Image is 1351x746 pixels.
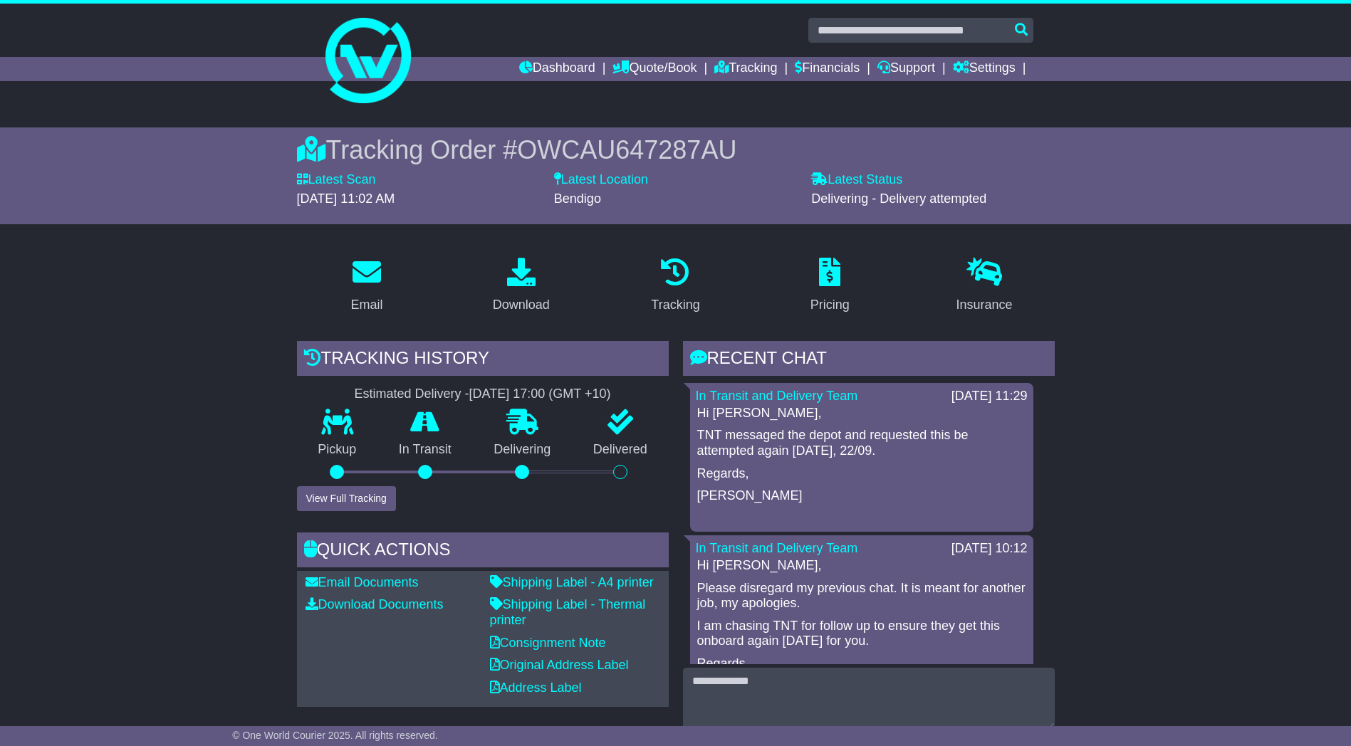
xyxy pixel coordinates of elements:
[795,57,860,81] a: Financials
[490,658,629,672] a: Original Address Label
[297,486,396,511] button: View Full Tracking
[469,387,611,402] div: [DATE] 17:00 (GMT +10)
[572,442,669,458] p: Delivered
[473,442,573,458] p: Delivering
[811,172,902,188] label: Latest Status
[953,57,1016,81] a: Settings
[297,532,669,571] div: Quick Actions
[697,466,1026,482] p: Regards,
[697,428,1026,458] p: TNT messaged the depot and requested this be attempted again [DATE], 22/09.
[490,636,606,650] a: Consignment Note
[877,57,935,81] a: Support
[297,135,1055,165] div: Tracking Order #
[554,172,648,188] label: Latest Location
[714,57,777,81] a: Tracking
[297,387,669,402] div: Estimated Delivery -
[697,406,1026,421] p: Hi [PERSON_NAME],
[377,442,473,458] p: In Transit
[683,341,1055,379] div: RECENT CHAT
[697,488,1026,504] p: [PERSON_NAME]
[697,619,1026,649] p: I am chasing TNT for follow up to ensure they get this onboard again [DATE] for you.
[493,295,550,315] div: Download
[297,172,376,188] label: Latest Scan
[811,191,986,206] span: Delivering - Delivery attempted
[350,295,382,315] div: Email
[697,558,1026,574] p: Hi [PERSON_NAME],
[306,597,444,611] a: Download Documents
[801,253,859,320] a: Pricing
[947,253,1022,320] a: Insurance
[232,730,438,741] span: © One World Courier 2025. All rights reserved.
[554,191,601,206] span: Bendigo
[651,295,699,315] div: Tracking
[951,389,1028,404] div: [DATE] 11:29
[956,295,1013,315] div: Insurance
[297,442,378,458] p: Pickup
[519,57,595,81] a: Dashboard
[490,681,582,695] a: Address Label
[696,541,858,555] a: In Transit and Delivery Team
[490,597,646,627] a: Shipping Label - Thermal printer
[341,253,392,320] a: Email
[951,541,1028,557] div: [DATE] 10:12
[306,575,419,589] a: Email Documents
[697,581,1026,611] p: Please disregard my previous chat. It is meant for another job, my apologies.
[490,575,654,589] a: Shipping Label - A4 printer
[612,57,697,81] a: Quote/Book
[484,253,559,320] a: Download
[517,135,736,164] span: OWCAU647287AU
[810,295,850,315] div: Pricing
[642,253,709,320] a: Tracking
[297,341,669,379] div: Tracking history
[297,191,395,206] span: [DATE] 11:02 AM
[696,389,858,403] a: In Transit and Delivery Team
[697,656,1026,672] p: Regards,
